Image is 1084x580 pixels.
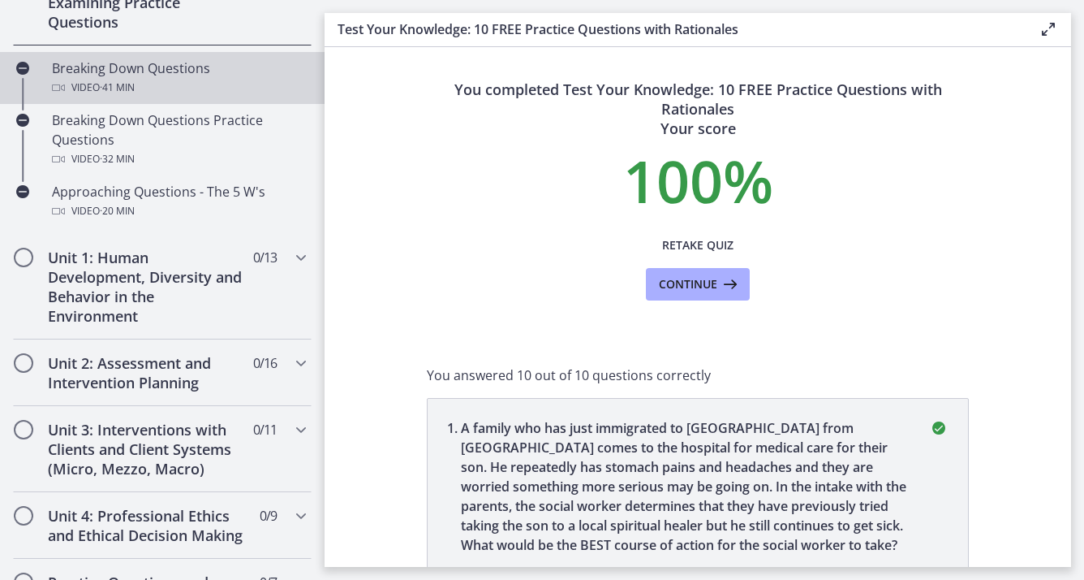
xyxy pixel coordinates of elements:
[427,151,969,210] p: 100 %
[929,418,948,438] i: correct
[48,420,246,478] h2: Unit 3: Interventions with Clients and Client Systems (Micro, Mezzo, Macro)
[427,80,969,138] h3: You completed Test Your Knowledge: 10 FREE Practice Questions with Rationales Your score
[52,201,305,221] div: Video
[447,418,461,555] span: 1 .
[461,418,910,555] p: A family who has just immigrated to [GEOGRAPHIC_DATA] from [GEOGRAPHIC_DATA] comes to the hospita...
[646,229,750,262] button: Retake Quiz
[52,78,305,97] div: Video
[260,506,277,526] span: 0 / 9
[662,236,733,255] span: Retake Quiz
[48,248,246,326] h2: Unit 1: Human Development, Diversity and Behavior in the Environment
[338,19,1013,39] h3: Test Your Knowledge: 10 FREE Practice Questions with Rationales
[646,268,750,301] button: Continue
[100,78,135,97] span: · 41 min
[253,248,277,267] span: 0 / 13
[100,149,135,169] span: · 32 min
[659,275,717,294] span: Continue
[48,353,246,392] h2: Unit 2: Assessment and Intervention Planning
[48,506,246,545] h2: Unit 4: Professional Ethics and Ethical Decision Making
[100,201,135,221] span: · 20 min
[52,110,305,169] div: Breaking Down Questions Practice Questions
[427,366,969,385] p: You answered 10 out of 10 questions correctly
[52,58,305,97] div: Breaking Down Questions
[52,149,305,169] div: Video
[253,353,277,373] span: 0 / 16
[52,182,305,221] div: Approaching Questions - The 5 W's
[253,420,277,439] span: 0 / 11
